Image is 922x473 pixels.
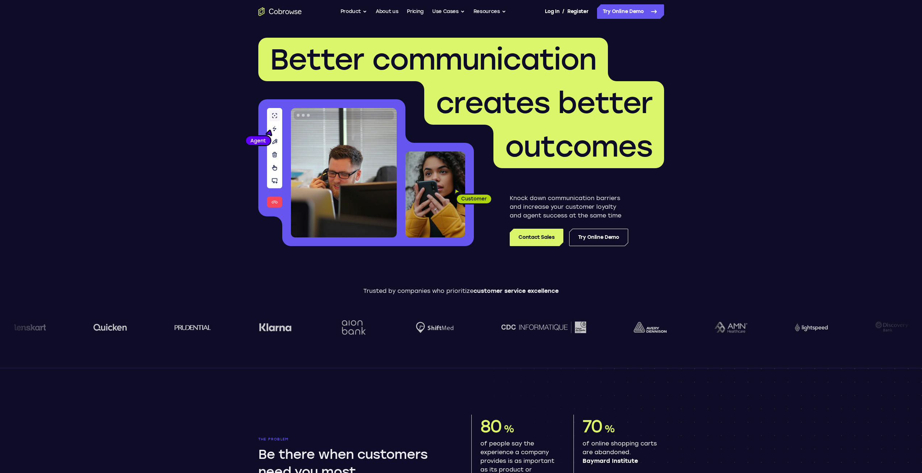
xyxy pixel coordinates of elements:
a: Go to the home page [258,7,302,16]
button: Use Cases [432,4,465,19]
p: Knock down communication barriers and increase your customer loyalty and agent success at the sam... [510,194,628,220]
img: Shiftmed [413,322,451,333]
p: of online shopping carts are abandoned. [583,439,658,465]
span: 80 [480,416,502,437]
span: customer service excellence [473,287,559,294]
span: Baymard Institute [583,457,658,465]
img: A customer holding their phone [405,152,465,237]
img: prudential [172,324,209,330]
span: outcomes [505,129,652,164]
img: Aion Bank [337,313,366,342]
a: Try Online Demo [569,229,628,246]
a: Register [567,4,588,19]
span: / [562,7,564,16]
span: 70 [583,416,603,437]
a: Contact Sales [510,229,563,246]
span: % [604,423,615,435]
span: % [504,423,514,435]
span: creates better [436,86,652,120]
img: avery-dennison [631,322,664,333]
span: Better communication [270,42,596,77]
button: Resources [473,4,506,19]
img: Lightspeed [792,323,825,331]
a: Pricing [407,4,424,19]
img: CDC Informatique [499,321,584,333]
a: Log In [545,4,559,19]
p: The problem [258,437,451,441]
img: quicken [91,321,125,333]
img: Klarna [256,323,289,332]
a: Try Online Demo [597,4,664,19]
button: Product [341,4,367,19]
a: About us [376,4,398,19]
img: A customer support agent talking on the phone [291,108,397,237]
img: AMN Healthcare [712,322,744,333]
